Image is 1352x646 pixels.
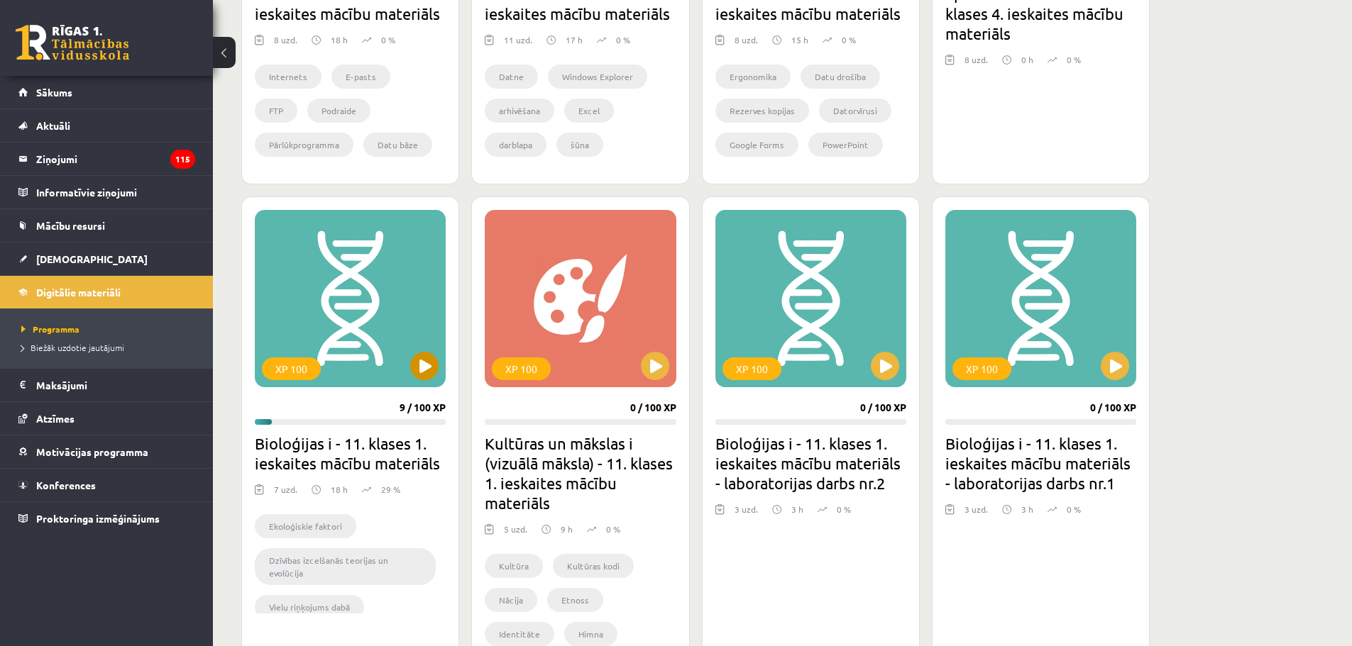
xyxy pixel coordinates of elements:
p: 0 % [1067,53,1081,66]
li: FTP [255,99,297,123]
li: PowerPoint [808,133,883,157]
legend: Ziņojumi [36,143,195,175]
li: darblapa [485,133,546,157]
h2: Bioloģijas i - 11. klases 1. ieskaites mācību materiāls - laboratorijas darbs nr.2 [715,433,906,493]
div: XP 100 [722,357,781,380]
div: 7 uzd. [274,483,297,504]
p: 9 h [561,523,573,535]
div: 5 uzd. [504,523,527,544]
li: Kultūra [485,554,543,578]
li: Himna [564,622,617,646]
div: 8 uzd. [735,33,758,55]
a: Mācību resursi [18,209,195,242]
legend: Maksājumi [36,369,195,401]
p: 18 h [331,483,348,496]
span: Sākums [36,86,72,99]
div: 8 uzd. [274,33,297,55]
p: 15 h [791,33,808,46]
li: Etnoss [547,588,603,612]
li: Pārlūkprogramma [255,133,353,157]
li: Vielu riņķojums dabā [255,595,364,619]
li: Kultūras kodi [553,554,634,578]
li: Windows Explorer [548,65,647,89]
p: 0 h [1021,53,1033,66]
span: Atzīmes [36,412,75,425]
li: Internets [255,65,321,89]
p: 0 % [842,33,856,46]
li: šūna [556,133,603,157]
a: Informatīvie ziņojumi [18,176,195,208]
a: [DEMOGRAPHIC_DATA] [18,243,195,275]
a: Programma [21,323,199,335]
a: Rīgas 1. Tālmācības vidusskola [16,25,129,60]
a: Konferences [18,469,195,501]
p: 18 h [331,33,348,46]
a: Ziņojumi115 [18,143,195,175]
a: Biežāk uzdotie jautājumi [21,341,199,354]
p: 0 % [381,33,395,46]
span: Motivācijas programma [36,445,148,458]
legend: Informatīvie ziņojumi [36,176,195,208]
li: Google Forms [715,133,798,157]
div: 8 uzd. [964,53,988,74]
li: arhivēšana [485,99,554,123]
div: XP 100 [492,357,551,380]
i: 115 [170,150,195,169]
p: 3 h [1021,503,1033,516]
a: Proktoringa izmēģinājums [18,502,195,535]
a: Aktuāli [18,109,195,142]
div: 3 uzd. [964,503,988,524]
span: Aktuāli [36,119,70,132]
li: Dzīvības izcelšanās teorijas un evolūcija [255,548,436,585]
a: Atzīmes [18,402,195,435]
div: 3 uzd. [735,503,758,524]
li: Ergonomika [715,65,791,89]
p: 17 h [566,33,583,46]
p: 0 % [837,503,851,516]
li: Podraide [307,99,370,123]
span: Mācību resursi [36,219,105,232]
a: Sākums [18,76,195,108]
a: Digitālie materiāli [18,276,195,308]
li: E-pasts [331,65,390,89]
p: 0 % [616,33,630,46]
span: Programma [21,323,79,335]
p: 0 % [1067,503,1081,516]
span: Proktoringa izmēģinājums [36,512,160,525]
h2: Bioloģijas i - 11. klases 1. ieskaites mācību materiāls - laboratorijas darbs nr.1 [945,433,1136,493]
p: 3 h [791,503,803,516]
li: Datorvīrusi [819,99,891,123]
span: Biežāk uzdotie jautājumi [21,342,124,353]
a: Maksājumi [18,369,195,401]
p: 29 % [381,483,400,496]
span: Konferences [36,479,96,491]
li: Rezerves kopijas [715,99,809,123]
li: Datne [485,65,538,89]
p: 0 % [606,523,620,535]
div: XP 100 [262,357,321,380]
span: Digitālie materiāli [36,286,121,299]
a: Motivācijas programma [18,435,195,468]
li: Excel [564,99,614,123]
li: Datu drošība [801,65,880,89]
h2: Bioloģijas i - 11. klases 1. ieskaites mācību materiāls [255,433,446,473]
div: 11 uzd. [504,33,532,55]
li: Datu bāze [363,133,432,157]
span: [DEMOGRAPHIC_DATA] [36,252,148,265]
div: XP 100 [952,357,1011,380]
li: Identitāte [485,622,554,646]
li: Nācija [485,588,537,612]
li: Ekoloģiskie faktori [255,514,356,538]
h2: Kultūras un mākslas i (vizuālā māksla) - 11. klases 1. ieskaites mācību materiāls [485,433,676,513]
